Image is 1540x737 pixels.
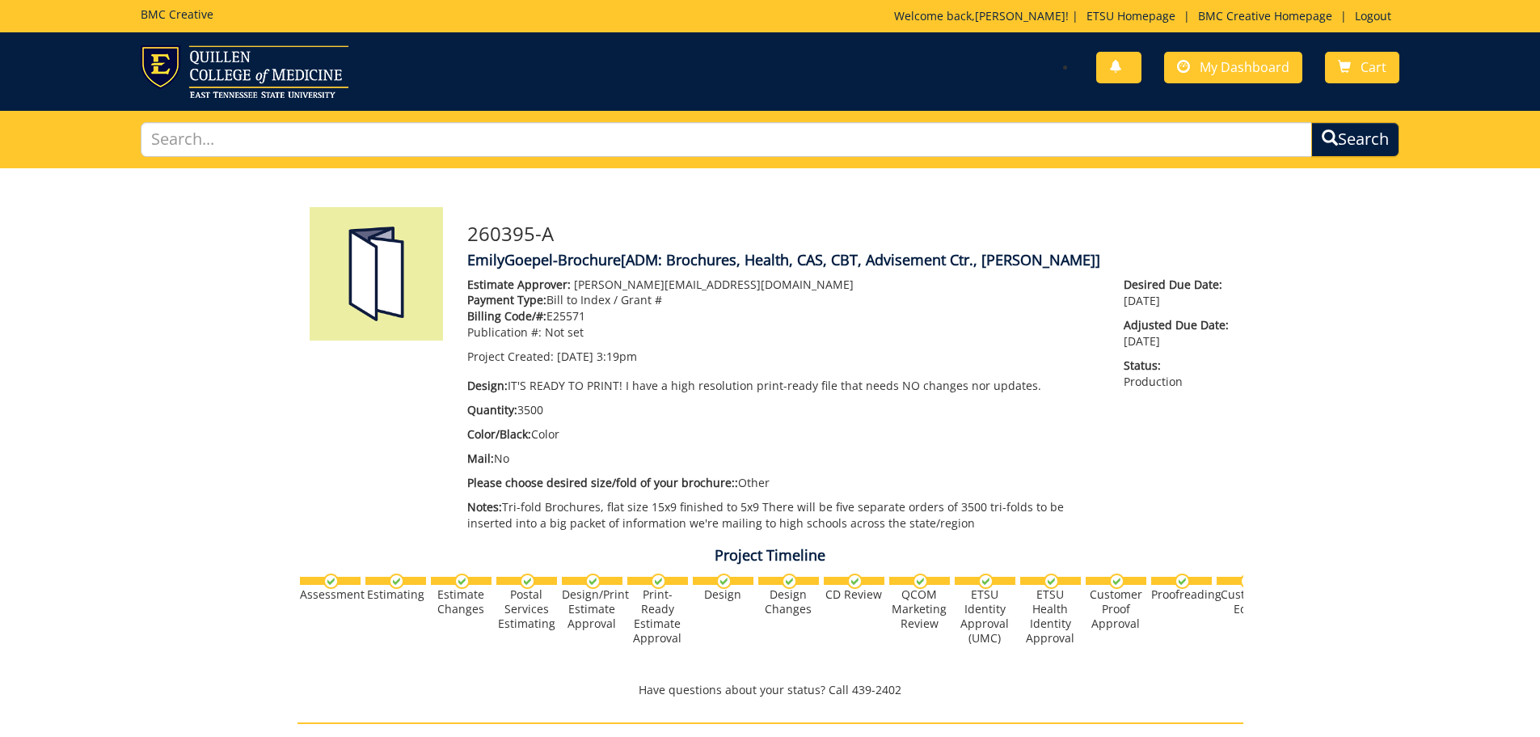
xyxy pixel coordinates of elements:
[1124,317,1230,349] p: [DATE]
[585,574,601,589] img: checkmark
[454,574,470,589] img: checkmark
[467,499,1100,532] p: Tri-fold Brochures, flat size 15x9 finished to 5x9 There will be five separate orders of 3500 tri...
[467,475,738,490] span: Please choose desired size/fold of your brochure::
[1175,574,1190,589] img: checkmark
[1044,574,1059,589] img: checkmark
[1311,122,1399,157] button: Search
[1078,8,1183,23] a: ETSU Homepage
[545,324,584,340] span: Not set
[716,574,732,589] img: checkmark
[467,451,494,466] span: Mail:
[467,349,554,364] span: Project Created:
[300,587,361,602] div: Assessment
[1190,8,1340,23] a: BMC Creative Homepage
[1124,317,1230,333] span: Adjusted Due Date:
[621,250,1100,269] span: [ADM: Brochures, Health, CAS, CBT, Advisement Ctr., [PERSON_NAME]]
[978,574,994,589] img: checkmark
[467,292,546,307] span: Payment Type:
[913,574,928,589] img: checkmark
[1347,8,1399,23] a: Logout
[1124,277,1230,293] span: Desired Due Date:
[562,587,622,631] div: Design/Print Estimate Approval
[1200,58,1289,76] span: My Dashboard
[1020,587,1081,646] div: ETSU Health Identity Approval
[557,349,637,364] span: [DATE] 3:19pm
[365,587,426,602] div: Estimating
[297,548,1243,564] h4: Project Timeline
[889,587,950,631] div: QCOM Marketing Review
[141,8,213,20] h5: BMC Creative
[651,574,666,589] img: checkmark
[975,8,1065,23] a: [PERSON_NAME]
[467,426,1100,443] p: Color
[467,426,531,442] span: Color/Black:
[693,587,753,602] div: Design
[467,451,1100,467] p: No
[141,45,348,98] img: ETSU logo
[824,587,884,602] div: CD Review
[467,308,546,324] span: Billing Code/#:
[467,378,508,393] span: Design:
[389,574,404,589] img: checkmark
[323,574,339,589] img: checkmark
[758,587,819,616] div: Design Changes
[1124,277,1230,309] p: [DATE]
[467,277,571,292] span: Estimate Approver:
[520,574,535,589] img: checkmark
[1217,587,1277,616] div: Customer Edits
[627,587,688,646] div: Print-Ready Estimate Approval
[1164,52,1302,83] a: My Dashboard
[431,587,492,616] div: Estimate Changes
[847,574,863,589] img: checkmark
[782,574,797,589] img: checkmark
[467,277,1100,293] p: [PERSON_NAME][EMAIL_ADDRESS][DOMAIN_NAME]
[955,587,1015,646] div: ETSU Identity Approval (UMC)
[467,499,502,515] span: Notes:
[467,378,1100,394] p: IT'S READY TO PRINT! I have a high resolution print-ready file that needs NO changes nor updates.
[467,475,1100,491] p: Other
[1361,58,1386,76] span: Cart
[310,207,443,341] img: Product featured image
[894,8,1399,24] p: Welcome back, ! | | |
[1124,358,1230,374] span: Status:
[141,122,1313,157] input: Search...
[467,292,1100,308] p: Bill to Index / Grant #
[1109,574,1124,589] img: checkmark
[1086,587,1146,631] div: Customer Proof Approval
[1240,574,1255,589] img: checkmark
[467,324,542,340] span: Publication #:
[1151,587,1212,602] div: Proofreading
[496,587,557,631] div: Postal Services Estimating
[467,402,1100,418] p: 3500
[297,682,1243,698] p: Have questions about your status? Call 439-2402
[467,252,1231,269] h4: EmilyGoepel-Brochure
[1325,52,1399,83] a: Cart
[467,308,1100,324] p: E25571
[467,223,1231,244] h3: 260395-A
[1124,358,1230,390] p: Production
[467,402,517,417] span: Quantity:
